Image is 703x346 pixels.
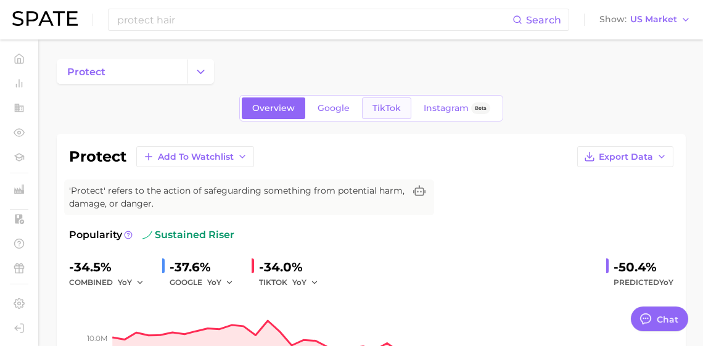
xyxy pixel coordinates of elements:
span: Google [318,103,350,113]
span: Show [599,16,627,23]
span: 'Protect' refers to the action of safeguarding something from potential harm, damage, or danger. [69,184,405,210]
span: Instagram [424,103,469,113]
img: sustained riser [142,230,152,240]
input: Search here for a brand, industry, or ingredient [116,9,512,30]
div: TIKTOK [259,275,327,290]
button: YoY [292,275,319,290]
div: -34.5% [69,257,152,277]
span: Add to Watchlist [158,152,234,162]
button: YoY [207,275,234,290]
a: Log out. Currently logged in with e-mail doyeon@spate.nyc. [10,319,28,337]
div: -37.6% [170,257,242,277]
span: Export Data [599,152,653,162]
a: Overview [242,97,305,119]
h1: protect [69,149,126,164]
a: protect [57,59,187,84]
span: YoY [292,277,306,287]
span: TikTok [372,103,401,113]
span: Beta [475,103,487,113]
div: -50.4% [614,257,673,277]
a: Google [307,97,360,119]
a: TikTok [362,97,411,119]
button: Change Category [187,59,214,84]
button: YoY [118,275,144,290]
button: ShowUS Market [596,12,694,28]
span: US Market [630,16,677,23]
div: GOOGLE [170,275,242,290]
img: SPATE [12,11,78,26]
button: Export Data [577,146,673,167]
span: Popularity [69,228,122,242]
span: Predicted [614,275,673,290]
div: -34.0% [259,257,327,277]
span: protect [67,66,105,78]
span: sustained riser [142,228,234,242]
span: YoY [659,278,673,287]
span: Overview [252,103,295,113]
div: combined [69,275,152,290]
span: Search [526,14,561,26]
button: Add to Watchlist [136,146,254,167]
a: InstagramBeta [413,97,501,119]
span: YoY [207,277,221,287]
span: YoY [118,277,132,287]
